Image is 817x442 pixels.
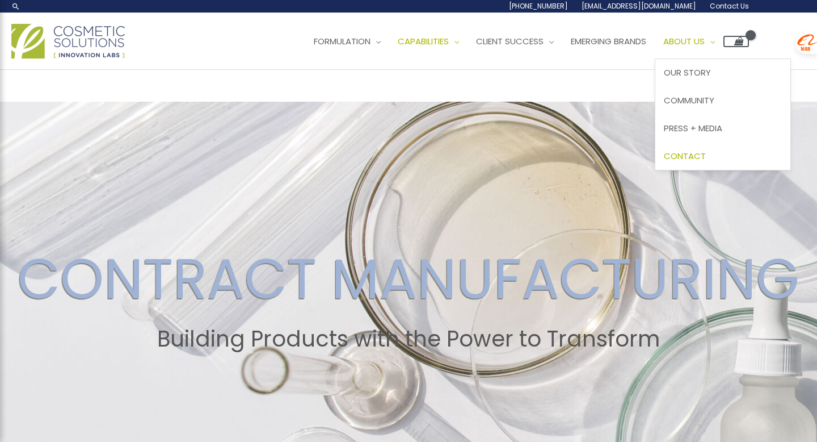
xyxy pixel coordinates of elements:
span: Emerging Brands [571,35,646,47]
span: Contact [664,150,706,162]
span: Client Success [476,35,544,47]
h2: Building Products with the Power to Transform [11,326,806,352]
a: Our Story [655,59,790,87]
h2: CONTRACT MANUFACTURING [11,245,806,312]
a: Client Success [468,24,562,59]
span: About Us [663,35,705,47]
a: Press + Media [655,114,790,142]
a: Capabilities [389,24,468,59]
nav: Site Navigation [297,24,749,59]
span: Capabilities [398,35,449,47]
span: [PHONE_NUMBER] [509,1,568,11]
a: Contact [655,142,790,170]
span: Press + Media [664,122,722,134]
a: Search icon link [11,2,20,11]
span: Formulation [314,35,370,47]
a: Community [655,87,790,115]
a: Emerging Brands [562,24,655,59]
span: [EMAIL_ADDRESS][DOMAIN_NAME] [582,1,696,11]
a: Formulation [305,24,389,59]
img: Cosmetic Solutions Logo [11,24,125,59]
span: Community [664,94,714,106]
span: Our Story [664,66,711,78]
a: View Shopping Cart, empty [723,36,749,47]
span: Contact Us [710,1,749,11]
a: About Us [655,24,723,59]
